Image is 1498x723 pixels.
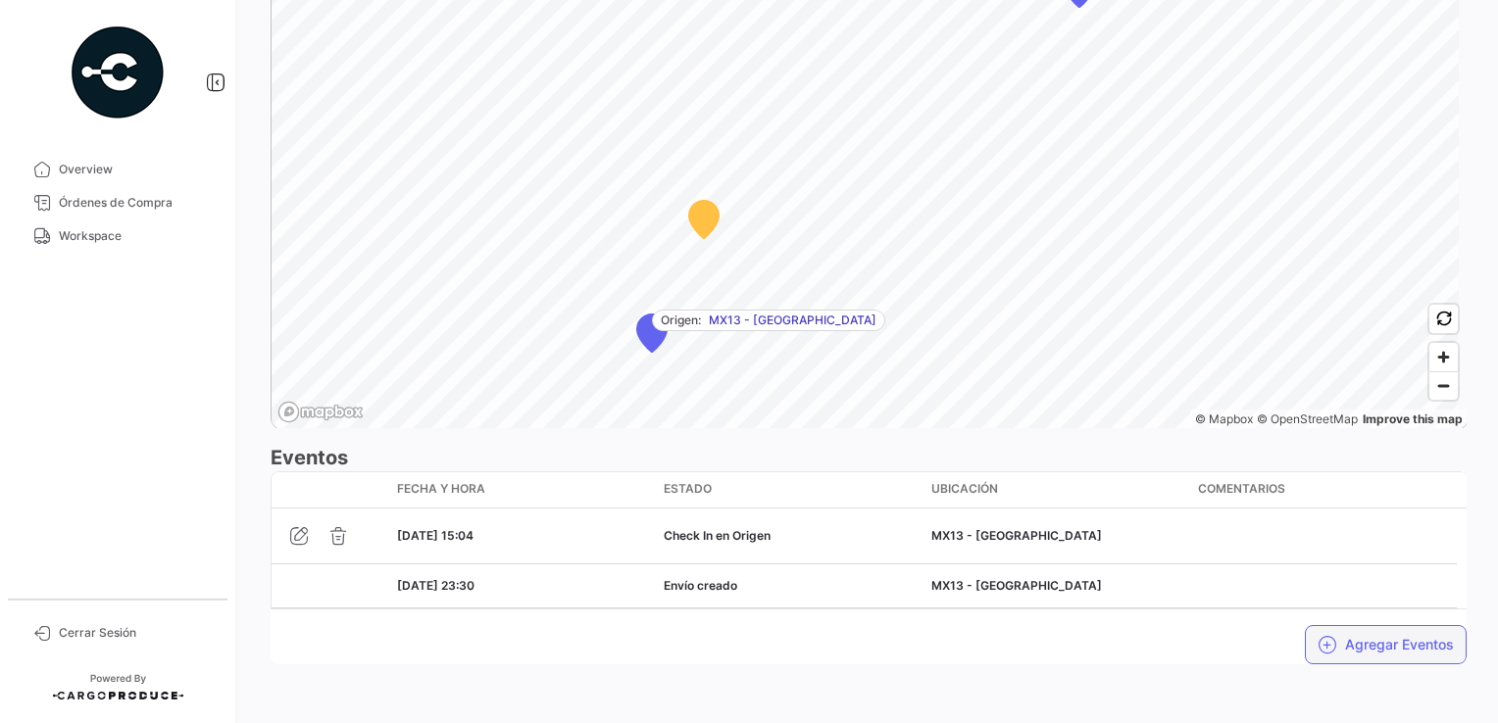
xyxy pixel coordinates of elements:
datatable-header-cell: Estado [656,472,923,507]
img: powered-by.png [69,24,167,121]
div: MX13 - [GEOGRAPHIC_DATA] [931,527,1182,545]
span: Overview [59,161,212,178]
button: Zoom in [1429,343,1458,371]
datatable-header-cell: Ubicación [924,472,1190,507]
a: Map feedback [1363,411,1463,426]
span: Órdenes de Compra [59,194,212,212]
span: Ubicación [931,480,998,498]
a: Overview [16,153,220,186]
a: Órdenes de Compra [16,186,220,219]
span: Workspace [59,227,212,245]
div: Map marker [688,200,720,239]
a: Workspace [16,219,220,253]
a: Mapbox logo [277,401,364,423]
div: Map marker [636,313,668,353]
span: MX13 - [GEOGRAPHIC_DATA] [709,312,876,329]
span: Zoom out [1429,372,1458,400]
button: Agregar Eventos [1305,625,1467,664]
datatable-header-cell: Fecha y Hora [389,472,656,507]
span: Fecha y Hora [397,480,485,498]
datatable-header-cell: Comentarios [1190,472,1457,507]
button: Zoom out [1429,371,1458,400]
h3: Eventos [271,444,1467,471]
div: MX13 - [GEOGRAPHIC_DATA] [931,577,1182,595]
div: Check In en Origen [664,527,915,545]
span: Origen: [661,312,701,329]
span: [DATE] 15:04 [397,528,474,543]
a: Mapbox [1195,411,1253,426]
a: OpenStreetMap [1257,411,1358,426]
span: Estado [664,480,712,498]
span: Cerrar Sesión [59,624,212,642]
span: [DATE] 23:30 [397,578,474,593]
div: Envío creado [664,577,915,595]
span: Comentarios [1198,480,1285,498]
